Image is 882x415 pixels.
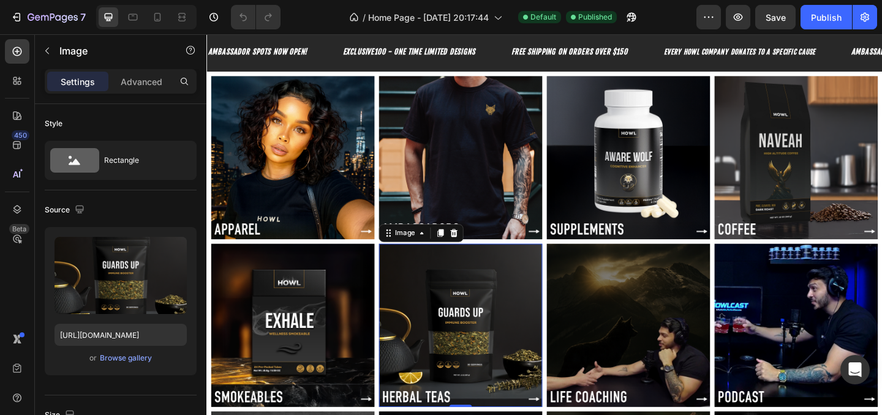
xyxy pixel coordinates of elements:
div: Rectangle [104,146,179,174]
p: Image [59,43,164,58]
span: Home Page - [DATE] 20:17:44 [368,11,489,24]
div: Publish [811,11,842,24]
iframe: Design area [206,34,882,415]
p: Advanced [121,75,162,88]
span: or [89,351,97,365]
div: Undo/Redo [231,5,281,29]
input: https://example.com/image.jpg [55,324,187,346]
div: Browse gallery [100,353,152,364]
img: gempages_558512538082345886-9492cf5a-34bb-4dbd-956d-5b5e76556167.png [552,45,730,223]
span: / [363,11,366,24]
span: Default [530,12,556,23]
img: gempages_558512538082345886-0b2c8fd2-b558-4871-a0cc-fdc002f91aa4.png [370,45,548,223]
div: 450 [12,130,29,140]
div: Source [45,202,87,219]
button: Browse gallery [99,352,153,364]
p: Settings [61,75,95,88]
img: gempages_558512538082345886-a797b8c3-9d0e-49a5-b785-cc0d30079a47.png [370,228,548,405]
img: gempages_558512538082345886-e51d6e4b-e350-4102-9bca-8871da021bba.png [187,45,365,223]
img: gempages_558512538082345886-6e23602b-030f-4295-875f-9725f0b0ab78.png [5,45,183,223]
button: 7 [5,5,91,29]
img: preview-image [55,237,187,314]
span: Save [766,12,786,23]
div: Image [203,211,229,222]
div: Style [45,118,62,129]
img: gempages_558512538082345886-2e208eb2-ff49-4353-8331-e6997d2ea15c.png [552,228,730,405]
span: Published [578,12,612,23]
strong: AMBASSADOR SPOTS NOW OPEN! [701,13,809,23]
img: gempages_558512538082345886-6d50c09c-fa22-4764-9eff-2a47fbe0d465.png [5,228,183,405]
button: Publish [801,5,852,29]
button: Save [755,5,796,29]
img: gempages_558512538082345886-0e5bdcf9-8cd2-4c5d-8d4a-9ee0c87dda7f.png [187,228,365,405]
div: Beta [9,224,29,234]
p: 7 [80,10,86,24]
div: Open Intercom Messenger [840,355,870,384]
